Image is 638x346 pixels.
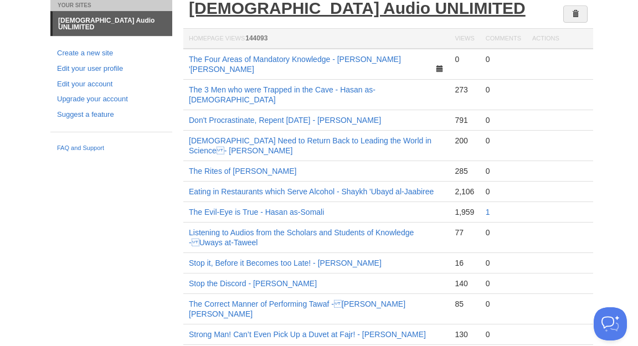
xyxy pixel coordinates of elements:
[486,166,521,176] div: 0
[455,187,474,197] div: 2,106
[57,143,166,153] a: FAQ and Support
[480,29,527,49] th: Comments
[455,136,474,146] div: 200
[245,34,267,42] span: 144093
[455,115,474,125] div: 791
[189,136,431,155] a: [DEMOGRAPHIC_DATA] Need to Return Back to Leading the World in Science - [PERSON_NAME]
[527,29,593,49] th: Actions
[455,207,474,217] div: 1,959
[455,258,474,268] div: 16
[189,187,434,196] a: Eating in Restaurants which Serve Alcohol - Shaykh 'Ubayd al-Jaabiree
[449,29,480,49] th: Views
[486,299,521,309] div: 0
[189,299,405,318] a: The Correct Manner of Performing Tawaf - [PERSON_NAME] [PERSON_NAME]
[455,166,474,176] div: 285
[455,85,474,95] div: 273
[486,228,521,237] div: 0
[486,85,521,95] div: 0
[486,278,521,288] div: 0
[486,208,490,216] a: 1
[53,12,172,36] a: [DEMOGRAPHIC_DATA] Audio UNLIMITED
[455,329,474,339] div: 130
[455,299,474,309] div: 85
[486,329,521,339] div: 0
[189,279,317,288] a: Stop the Discord - [PERSON_NAME]
[57,63,166,75] a: Edit your user profile
[455,278,474,288] div: 140
[189,167,297,175] a: The Rites of [PERSON_NAME]
[486,54,521,64] div: 0
[455,228,474,237] div: 77
[57,79,166,90] a: Edit your account
[189,116,381,125] a: Don't Procrastinate, Repent [DATE] - [PERSON_NAME]
[455,54,474,64] div: 0
[594,307,627,340] iframe: Help Scout Beacon - Open
[486,187,521,197] div: 0
[486,136,521,146] div: 0
[183,29,449,49] th: Homepage Views
[189,55,401,74] a: The Four Areas of Mandatory Knowledge - [PERSON_NAME] '[PERSON_NAME]
[189,85,375,104] a: The 3 Men who were Trapped in the Cave - Hasan as-[DEMOGRAPHIC_DATA]
[486,115,521,125] div: 0
[486,258,521,268] div: 0
[189,228,414,247] a: Listening to Audios from the Scholars and Students of Knowledge - Uways at-Taweel
[189,259,382,267] a: Stop it, Before it Becomes too Late! - [PERSON_NAME]
[189,208,324,216] a: The Evil-Eye is True - Hasan as-Somali
[189,330,426,339] a: Strong Man! Can’t Even Pick Up a Duvet at Fajr! - [PERSON_NAME]
[57,48,166,59] a: Create a new site
[57,94,166,105] a: Upgrade your account
[57,109,166,121] a: Suggest a feature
